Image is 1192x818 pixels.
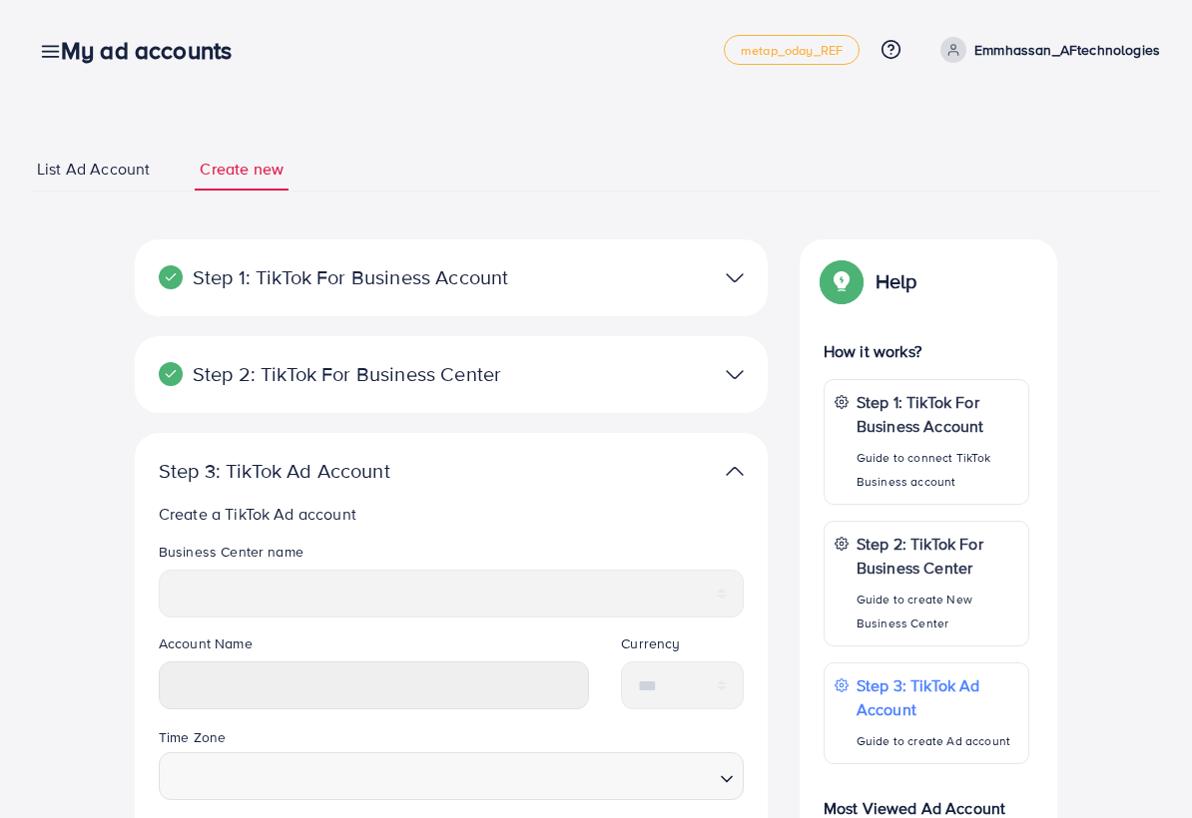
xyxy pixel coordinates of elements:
[159,752,744,800] div: Search for option
[824,339,1030,363] p: How it works?
[159,727,226,747] label: Time Zone
[724,35,860,65] a: metap_oday_REF
[621,633,744,661] legend: Currency
[159,633,590,661] legend: Account Name
[159,459,538,483] p: Step 3: TikTok Ad Account
[726,360,744,389] img: TikTok partner
[857,532,1018,580] p: Step 2: TikTok For Business Center
[726,457,744,486] img: TikTok partner
[741,44,843,57] span: metap_oday_REF
[159,542,744,570] legend: Business Center name
[159,502,744,526] p: Create a TikTok Ad account
[61,36,248,65] h3: My ad accounts
[37,158,150,181] span: List Ad Account
[159,265,538,289] p: Step 1: TikTok For Business Account
[857,588,1018,635] p: Guide to create New Business Center
[876,269,917,293] p: Help
[857,729,1018,753] p: Guide to create Ad account
[857,673,1018,721] p: Step 3: TikTok Ad Account
[857,390,1018,438] p: Step 1: TikTok For Business Account
[159,362,538,386] p: Step 2: TikTok For Business Center
[857,446,1018,494] p: Guide to connect TikTok Business account
[824,263,860,299] img: Popup guide
[932,37,1160,63] a: Emmhassan_AFtechnologies
[200,158,284,181] span: Create new
[168,757,712,794] input: Search for option
[974,38,1160,62] p: Emmhassan_AFtechnologies
[726,263,744,292] img: TikTok partner
[1107,728,1177,803] iframe: Chat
